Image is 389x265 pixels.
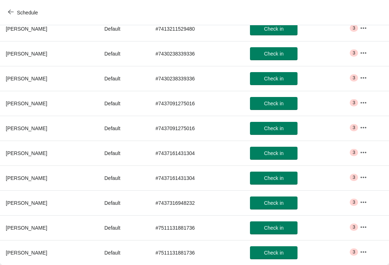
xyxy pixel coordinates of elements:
[264,76,283,81] span: Check in
[6,150,47,156] span: [PERSON_NAME]
[353,75,355,81] span: 3
[250,246,298,259] button: Check in
[6,76,47,81] span: [PERSON_NAME]
[353,50,355,56] span: 3
[353,175,355,180] span: 3
[6,200,47,206] span: [PERSON_NAME]
[99,190,150,215] td: Default
[99,91,150,116] td: Default
[150,215,244,240] td: # 7511131881736
[250,122,298,135] button: Check in
[264,101,283,106] span: Check in
[264,250,283,256] span: Check in
[150,91,244,116] td: # 7437091275016
[150,240,244,265] td: # 7511131881736
[264,51,283,57] span: Check in
[17,10,38,16] span: Schedule
[99,141,150,165] td: Default
[99,215,150,240] td: Default
[150,116,244,141] td: # 7437091275016
[353,125,355,131] span: 3
[353,249,355,255] span: 3
[150,66,244,91] td: # 7430238339336
[353,25,355,31] span: 3
[99,240,150,265] td: Default
[6,51,47,57] span: [PERSON_NAME]
[264,26,283,32] span: Check in
[250,147,298,160] button: Check in
[150,41,244,66] td: # 7430238339336
[353,150,355,155] span: 3
[250,22,298,35] button: Check in
[264,175,283,181] span: Check in
[250,72,298,85] button: Check in
[150,141,244,165] td: # 7437161431304
[6,175,47,181] span: [PERSON_NAME]
[6,101,47,106] span: [PERSON_NAME]
[99,116,150,141] td: Default
[264,125,283,131] span: Check in
[6,26,47,32] span: [PERSON_NAME]
[353,199,355,205] span: 3
[250,47,298,60] button: Check in
[250,172,298,185] button: Check in
[264,225,283,231] span: Check in
[353,224,355,230] span: 3
[6,250,47,256] span: [PERSON_NAME]
[99,66,150,91] td: Default
[264,200,283,206] span: Check in
[99,41,150,66] td: Default
[6,225,47,231] span: [PERSON_NAME]
[353,100,355,106] span: 3
[4,6,44,19] button: Schedule
[250,97,298,110] button: Check in
[264,150,283,156] span: Check in
[150,16,244,41] td: # 7413211529480
[99,165,150,190] td: Default
[250,196,298,209] button: Check in
[99,16,150,41] td: Default
[150,165,244,190] td: # 7437161431304
[250,221,298,234] button: Check in
[6,125,47,131] span: [PERSON_NAME]
[150,190,244,215] td: # 7437316948232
